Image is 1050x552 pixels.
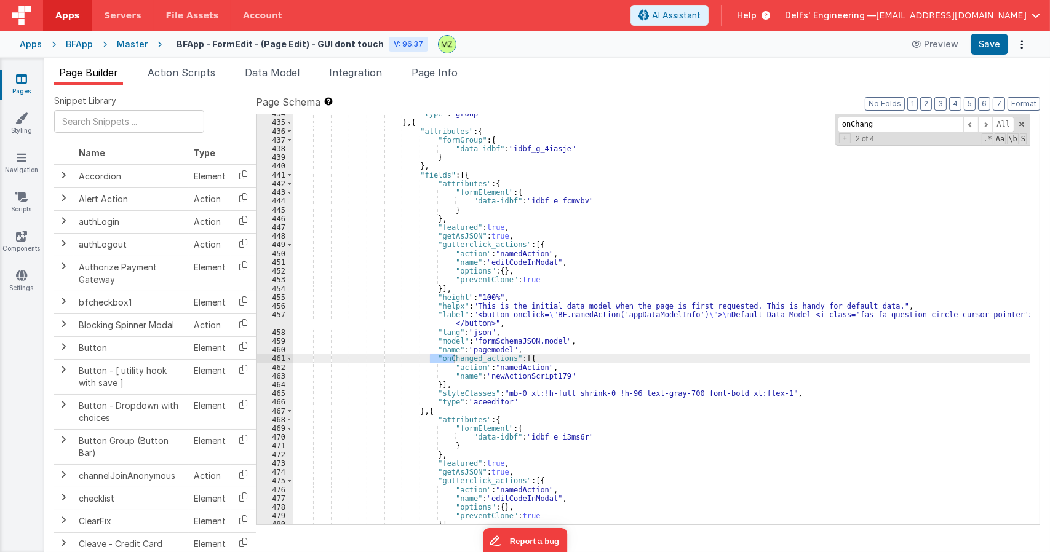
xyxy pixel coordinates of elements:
[257,328,293,337] div: 458
[257,416,293,424] div: 468
[257,302,293,310] div: 456
[257,162,293,170] div: 440
[257,293,293,302] div: 455
[189,336,231,359] td: Element
[257,511,293,520] div: 479
[257,310,293,328] div: 457
[257,380,293,389] div: 464
[189,210,231,233] td: Action
[257,354,293,363] div: 461
[907,97,918,111] button: 1
[257,372,293,380] div: 463
[74,429,189,464] td: Button Group (Button Bar)
[74,359,189,394] td: Button - [ utility hook with save ]
[785,9,876,22] span: Delfs' Engineering —
[257,337,293,345] div: 459
[74,313,189,336] td: Blocking Spinner Modal
[189,394,231,429] td: Element
[257,398,293,406] div: 466
[20,38,42,50] div: Apps
[257,215,293,223] div: 446
[245,66,300,79] span: Data Model
[189,429,231,464] td: Element
[992,117,1014,132] span: Alt-Enter
[439,36,456,53] img: 095be3719ea6209dc2162ba73c069c80
[964,97,976,111] button: 5
[194,148,215,158] span: Type
[55,9,79,22] span: Apps
[785,9,1040,22] button: Delfs' Engineering — [EMAIL_ADDRESS][DOMAIN_NAME]
[74,336,189,359] td: Button
[79,148,105,158] span: Name
[257,179,293,188] div: 442
[74,464,189,487] td: channelJoinAnonymous
[652,9,701,22] span: AI Assistant
[257,407,293,416] div: 467
[257,459,293,468] div: 473
[257,363,293,372] div: 462
[934,97,947,111] button: 3
[54,110,204,133] input: Search Snippets ...
[971,34,1008,55] button: Save
[257,197,293,205] div: 444
[257,468,293,476] div: 474
[257,486,293,494] div: 476
[865,97,905,111] button: No Folds
[189,487,231,510] td: Element
[74,510,189,532] td: ClearFix
[257,232,293,240] div: 448
[257,258,293,267] div: 451
[54,95,116,107] span: Snippet Library
[257,250,293,258] div: 450
[412,66,458,79] span: Page Info
[257,267,293,275] div: 452
[256,95,320,109] span: Page Schema
[189,291,231,313] td: Element
[148,66,215,79] span: Action Scripts
[189,187,231,210] td: Action
[74,233,189,256] td: authLogout
[189,313,231,336] td: Action
[257,476,293,485] div: 475
[1007,133,1018,144] span: Whole Word Search
[257,389,293,398] div: 465
[995,133,1006,144] span: CaseSensitive Search
[257,285,293,293] div: 454
[257,503,293,511] div: 478
[993,97,1005,111] button: 7
[1020,133,1027,144] span: Search In Selection
[74,165,189,188] td: Accordion
[257,424,293,433] div: 469
[74,256,189,291] td: Authorize Payment Gateway
[904,34,966,54] button: Preview
[257,188,293,197] div: 443
[74,291,189,313] td: bfcheckbox1
[59,66,118,79] span: Page Builder
[257,118,293,127] div: 435
[189,510,231,532] td: Element
[389,37,428,52] div: V: 96.37
[630,5,709,26] button: AI Assistant
[257,345,293,354] div: 460
[329,66,382,79] span: Integration
[257,223,293,232] div: 447
[166,9,219,22] span: File Assets
[189,165,231,188] td: Element
[257,494,293,503] div: 477
[982,133,993,144] span: RegExp Search
[74,210,189,233] td: authLogin
[257,240,293,249] div: 449
[257,520,293,529] div: 480
[257,171,293,179] div: 441
[177,39,384,49] h4: BFApp - FormEdit - (Page Edit) - GUI dont touch
[978,97,990,111] button: 6
[189,233,231,256] td: Action
[1008,97,1040,111] button: Format
[839,133,851,143] span: Toggel Replace mode
[66,38,93,50] div: BFApp
[737,9,757,22] span: Help
[257,153,293,162] div: 439
[117,38,148,50] div: Master
[1013,36,1030,53] button: Options
[104,9,141,22] span: Servers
